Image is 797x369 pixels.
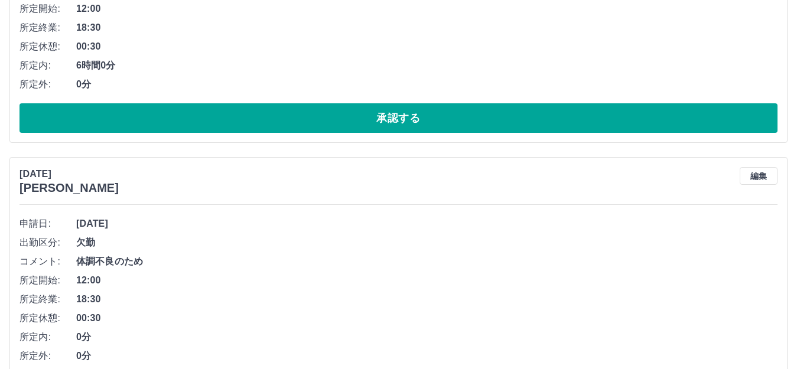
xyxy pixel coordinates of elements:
[76,58,778,73] span: 6時間0分
[19,217,76,231] span: 申請日:
[19,21,76,35] span: 所定終業:
[19,2,76,16] span: 所定開始:
[76,349,778,363] span: 0分
[740,167,778,185] button: 編集
[19,311,76,325] span: 所定休憩:
[76,40,778,54] span: 00:30
[19,40,76,54] span: 所定休憩:
[76,217,778,231] span: [DATE]
[76,21,778,35] span: 18:30
[76,77,778,92] span: 0分
[76,311,778,325] span: 00:30
[19,58,76,73] span: 所定内:
[19,330,76,344] span: 所定内:
[19,273,76,288] span: 所定開始:
[19,292,76,306] span: 所定終業:
[76,330,778,344] span: 0分
[19,77,76,92] span: 所定外:
[19,181,119,195] h3: [PERSON_NAME]
[76,236,778,250] span: 欠勤
[76,254,778,269] span: 体調不良のため
[76,292,778,306] span: 18:30
[19,349,76,363] span: 所定外:
[19,167,119,181] p: [DATE]
[19,103,778,133] button: 承認する
[19,254,76,269] span: コメント:
[19,236,76,250] span: 出勤区分:
[76,273,778,288] span: 12:00
[76,2,778,16] span: 12:00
